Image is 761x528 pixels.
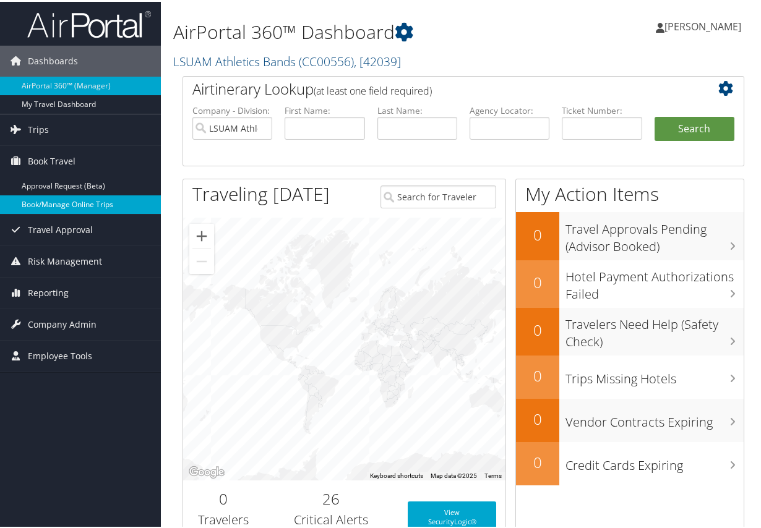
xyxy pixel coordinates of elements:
h3: Travel Approvals Pending (Advisor Booked) [565,213,744,253]
span: (at least one field required) [314,82,432,96]
span: Dashboards [28,44,78,75]
span: Travel Approval [28,213,93,244]
span: Map data ©2025 [431,471,477,477]
h2: 0 [192,487,254,508]
span: [PERSON_NAME] [664,18,741,32]
a: [PERSON_NAME] [656,6,754,43]
span: Risk Management [28,244,102,275]
h2: Airtinerary Lookup [192,77,688,98]
button: Zoom out [189,247,214,272]
span: ( CC00556 ) [299,51,354,68]
span: Reporting [28,276,69,307]
h2: 0 [516,270,559,291]
span: Employee Tools [28,339,92,370]
button: Zoom in [189,222,214,247]
label: Ticket Number: [562,103,642,115]
h2: 26 [273,487,389,508]
h1: Traveling [DATE] [192,179,330,205]
label: First Name: [285,103,364,115]
label: Agency Locator: [470,103,549,115]
a: 0Vendor Contracts Expiring [516,397,744,440]
a: LSUAM Athletics Bands [173,51,401,68]
a: 0Credit Cards Expiring [516,440,744,483]
button: Search [655,115,734,140]
a: 0Hotel Payment Authorizations Failed [516,258,744,306]
h2: 0 [516,223,559,244]
h3: Travelers [192,509,254,527]
span: Trips [28,113,49,143]
h2: 0 [516,364,559,385]
img: Google [186,462,227,479]
h2: 0 [516,450,559,471]
h2: 0 [516,318,559,339]
h3: Vendor Contracts Expiring [565,406,744,429]
label: Company - Division: [192,103,272,115]
h1: My Action Items [516,179,744,205]
span: Company Admin [28,307,97,338]
h3: Travelers Need Help (Safety Check) [565,308,744,349]
button: Keyboard shortcuts [370,470,423,479]
label: Last Name: [377,103,457,115]
a: 0Trips Missing Hotels [516,354,744,397]
h2: 0 [516,407,559,428]
span: , [ 42039 ] [354,51,401,68]
h3: Trips Missing Hotels [565,362,744,386]
a: 0Travelers Need Help (Safety Check) [516,306,744,354]
input: Search for Traveler [380,184,496,207]
a: Terms (opens in new tab) [484,471,502,477]
h3: Credit Cards Expiring [565,449,744,472]
a: 0Travel Approvals Pending (Advisor Booked) [516,210,744,258]
h3: Hotel Payment Authorizations Failed [565,260,744,301]
img: airportal-logo.png [27,8,151,37]
a: Open this area in Google Maps (opens a new window) [186,462,227,479]
h1: AirPortal 360™ Dashboard [173,17,560,43]
span: Book Travel [28,144,75,175]
h3: Critical Alerts [273,509,389,527]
